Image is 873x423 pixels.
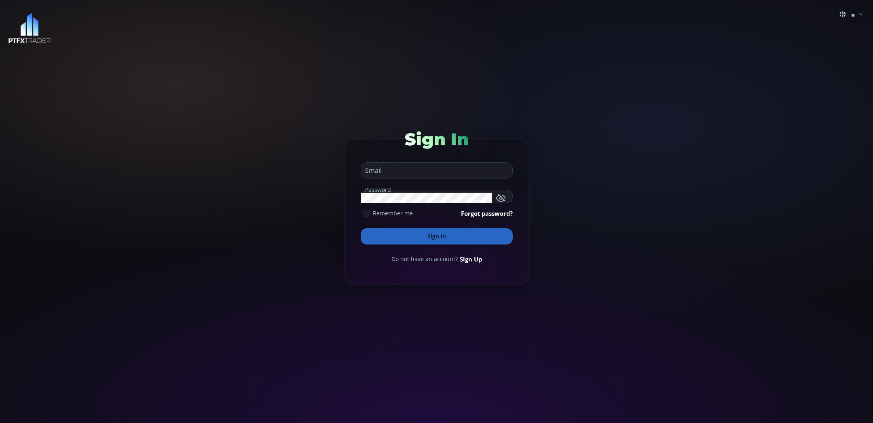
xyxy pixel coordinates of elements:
span: Remember me [373,209,413,217]
div: Do not have an account? [361,255,513,264]
span: Sign In [405,129,469,150]
button: Sign In [361,228,513,244]
img: LOGO [8,13,51,44]
a: Sign Up [460,255,482,264]
a: Forgot password? [461,209,513,218]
